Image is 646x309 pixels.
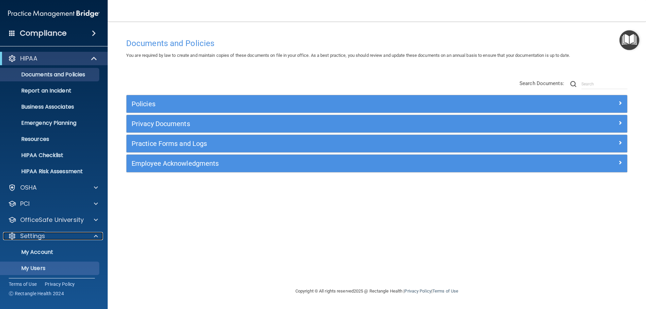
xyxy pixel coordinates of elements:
[4,249,96,256] p: My Account
[4,104,96,110] p: Business Associates
[132,99,622,109] a: Policies
[4,120,96,126] p: Emergency Planning
[20,29,67,38] h4: Compliance
[20,184,37,192] p: OSHA
[4,265,96,272] p: My Users
[254,280,500,302] div: Copyright © All rights reserved 2025 @ Rectangle Health | |
[8,7,100,21] img: PMB logo
[20,54,37,63] p: HIPAA
[8,232,98,240] a: Settings
[132,158,622,169] a: Employee Acknowledgments
[570,81,576,87] img: ic-search.3b580494.png
[9,290,64,297] span: Ⓒ Rectangle Health 2024
[8,54,98,63] a: HIPAA
[4,71,96,78] p: Documents and Policies
[20,216,84,224] p: OfficeSafe University
[581,79,627,89] input: Search
[432,288,458,294] a: Terms of Use
[20,232,45,240] p: Settings
[132,100,497,108] h5: Policies
[519,80,564,86] span: Search Documents:
[404,288,431,294] a: Privacy Policy
[126,53,570,58] span: You are required by law to create and maintain copies of these documents on file in your office. ...
[126,39,627,48] h4: Documents and Policies
[8,216,98,224] a: OfficeSafe University
[9,281,37,287] a: Terms of Use
[8,200,98,208] a: PCI
[8,184,98,192] a: OSHA
[20,200,30,208] p: PCI
[132,138,622,149] a: Practice Forms and Logs
[132,160,497,167] h5: Employee Acknowledgments
[619,30,639,50] button: Open Resource Center
[132,120,497,127] h5: Privacy Documents
[4,136,96,143] p: Resources
[530,261,638,288] iframe: Drift Widget Chat Controller
[132,118,622,129] a: Privacy Documents
[132,140,497,147] h5: Practice Forms and Logs
[4,87,96,94] p: Report an Incident
[4,168,96,175] p: HIPAA Risk Assessment
[45,281,75,287] a: Privacy Policy
[4,152,96,159] p: HIPAA Checklist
